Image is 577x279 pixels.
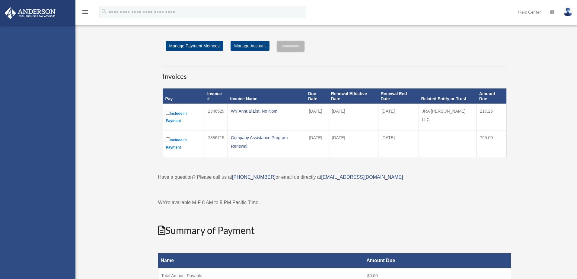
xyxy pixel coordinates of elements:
img: User Pic [563,8,572,16]
td: [DATE] [306,104,329,130]
th: Amount Due [477,88,506,104]
td: 2386715 [205,130,228,157]
i: menu [81,8,89,16]
h2: Summary of Payment [158,224,511,237]
th: Name [158,253,364,268]
div: WY Annual List, No Nom [231,107,302,115]
th: Due Date [306,88,329,104]
td: [DATE] [306,130,329,157]
td: [DATE] [329,104,378,130]
a: Manage Payment Methods [166,41,223,51]
td: 2346529 [205,104,228,130]
td: [DATE] [378,104,419,130]
th: Amount Due [364,253,511,268]
td: [DATE] [378,130,419,157]
th: Invoice Name [228,88,306,104]
p: Have a question? Please call us at or email us directly at [158,173,511,181]
th: Invoice # [205,88,228,104]
a: [EMAIL_ADDRESS][DOMAIN_NAME] [321,175,403,180]
th: Renewal Effective Date [329,88,378,104]
td: JRA [PERSON_NAME] LLC [419,104,477,130]
i: search [101,8,107,15]
label: Include in Payment [166,136,202,151]
th: Pay [163,88,205,104]
label: Include in Payment [166,110,202,124]
a: Manage Account [231,41,269,51]
a: [PHONE_NUMBER] [232,175,276,180]
td: 795.00 [477,130,506,157]
input: Include in Payment [166,111,170,115]
td: 217.25 [477,104,506,130]
th: Renewal End Date [378,88,419,104]
div: Company Assistance Program Renewal [231,133,302,150]
p: We're available M-F 8 AM to 5 PM Pacific Time. [158,198,511,207]
input: Include in Payment [166,137,170,141]
h3: Invoices [163,66,507,81]
td: [DATE] [329,130,378,157]
img: Anderson Advisors Platinum Portal [3,7,57,19]
a: menu [81,11,89,16]
th: Related Entity or Trust [419,88,477,104]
